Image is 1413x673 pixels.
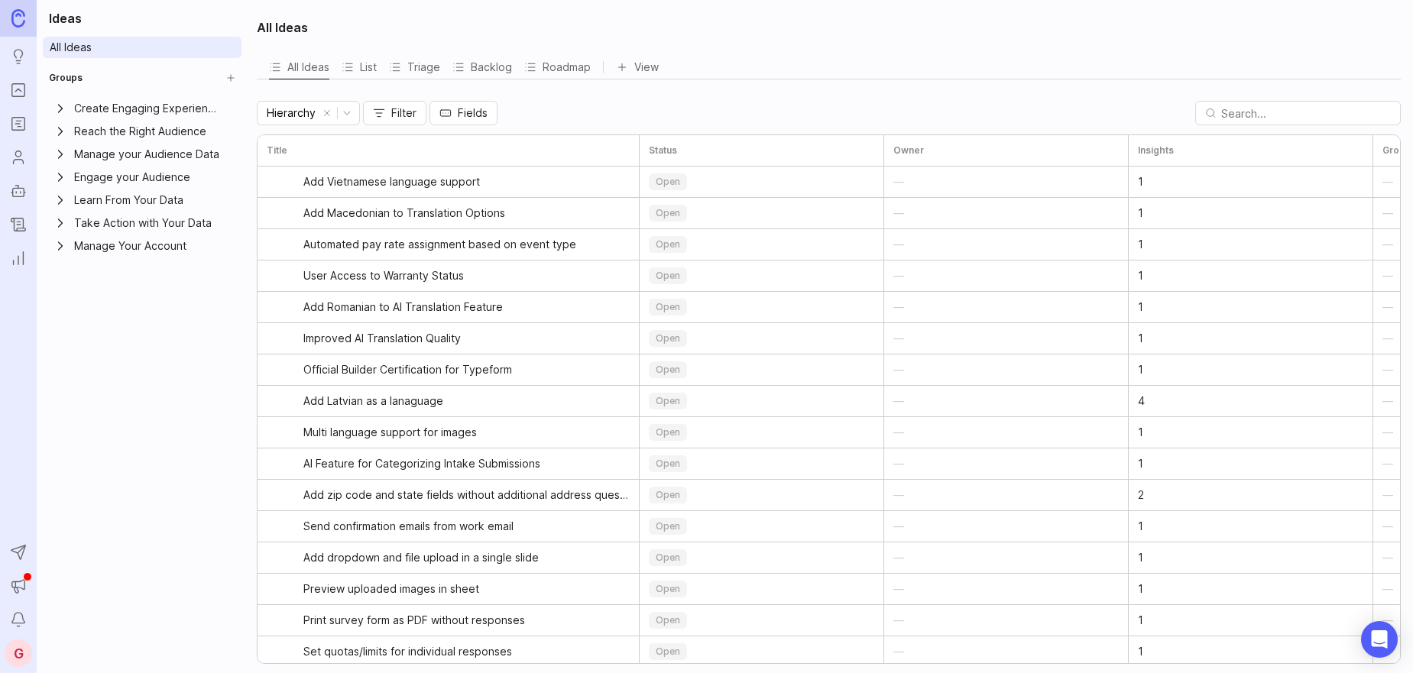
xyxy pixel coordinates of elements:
div: Engage your Audience [74,169,219,186]
span: 1 [1138,456,1143,471]
span: — [893,549,904,566]
span: — [893,361,904,378]
span: Official Builder Certification for Typeform [303,362,512,377]
span: 1 [1138,237,1143,252]
button: List [342,55,377,79]
div: — [1382,361,1393,378]
a: Add dropdown and file upload in a single slide [303,542,630,573]
h3: Title [267,143,287,158]
button: — [893,636,1119,667]
a: Roadmaps [5,110,32,138]
span: Print survey form as PDF without responses [303,613,525,628]
button: G [5,639,32,667]
span: open [656,364,680,376]
button: — [893,323,1119,354]
span: open [656,614,680,626]
span: — [893,581,904,597]
a: Reporting [5,244,32,272]
button: Filter [363,101,426,125]
a: Expand Engage your AudienceEngage your AudienceGroup settings [46,167,238,188]
a: Expand Reach the Right AudienceReach the Right AudienceGroup settings [46,121,238,142]
span: open [656,489,680,501]
a: User Access to Warranty Status [303,260,630,291]
a: Users [5,144,32,171]
span: open [656,238,680,251]
span: Automated pay rate assignment based on event type [303,237,576,252]
span: 1 [1138,299,1143,315]
a: Ideas [5,43,32,70]
div: — [1382,549,1393,566]
span: Add Macedonian to Translation Options [303,205,505,221]
div: Create Engaging Experiences [74,100,219,117]
button: — [893,480,1119,510]
span: — [893,643,904,660]
button: — [893,386,1119,416]
span: — [893,299,904,315]
span: Add zip code and state fields without additional address questions [303,487,630,503]
button: — [893,229,1119,260]
span: — [893,455,904,472]
span: Multi language support for images [303,425,477,440]
button: Expand Learn From Your Data [53,193,68,208]
span: open [656,520,680,532]
span: 1 [1138,331,1143,346]
div: Open Intercom Messenger [1361,621,1398,658]
div: — [1382,455,1393,472]
button: Send to Autopilot [5,539,32,566]
span: — [893,330,904,347]
button: Roadmap [524,55,591,79]
span: open [656,458,680,470]
div: Manage your Audience Data [74,146,219,163]
span: open [656,270,680,282]
span: open [656,645,680,658]
span: — [893,393,904,409]
button: View [616,55,659,79]
a: Print survey form as PDF without responses [303,605,630,636]
span: 1 [1138,205,1143,221]
span: 1 [1138,613,1143,628]
button: Notifications [5,606,32,633]
div: — [1382,424,1393,441]
div: — [1382,518,1393,535]
div: — [1382,173,1393,190]
button: Triage [389,55,440,79]
div: — [1382,236,1393,253]
button: Create Group [220,67,241,89]
div: — [1382,267,1393,284]
button: — [893,417,1119,448]
div: — [1382,612,1393,629]
button: — [893,511,1119,542]
a: Send confirmation emails from work email [303,511,630,542]
span: open [656,301,680,313]
button: Expand Reach the Right Audience [53,124,68,139]
button: — [893,574,1119,604]
div: — [1382,581,1393,597]
span: AI Feature for Categorizing Intake Submissions [303,456,540,471]
a: Expand Learn From Your DataLearn From Your DataGroup settings [46,189,238,211]
button: — [893,198,1119,228]
h3: Insights [1138,143,1174,158]
span: — [893,173,904,190]
span: 1 [1138,550,1143,565]
button: Backlog [452,55,512,79]
div: Reach the Right Audience [74,123,219,140]
h1: Ideas [43,9,241,28]
div: Hierarchy [267,105,316,121]
span: 2 [1138,487,1144,503]
div: All Ideas [269,55,329,79]
input: Search... [1221,102,1391,125]
div: Learn From Your Data [74,192,219,209]
span: 1 [1138,581,1143,597]
span: — [893,424,904,441]
a: Changelog [5,211,32,238]
a: Multi language support for images [303,417,630,448]
span: open [656,207,680,219]
h2: All Ideas [257,18,308,37]
a: Set quotas/limits for individual responses [303,636,630,667]
span: 1 [1138,519,1143,534]
button: Expand Manage your Audience Data [53,147,68,162]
